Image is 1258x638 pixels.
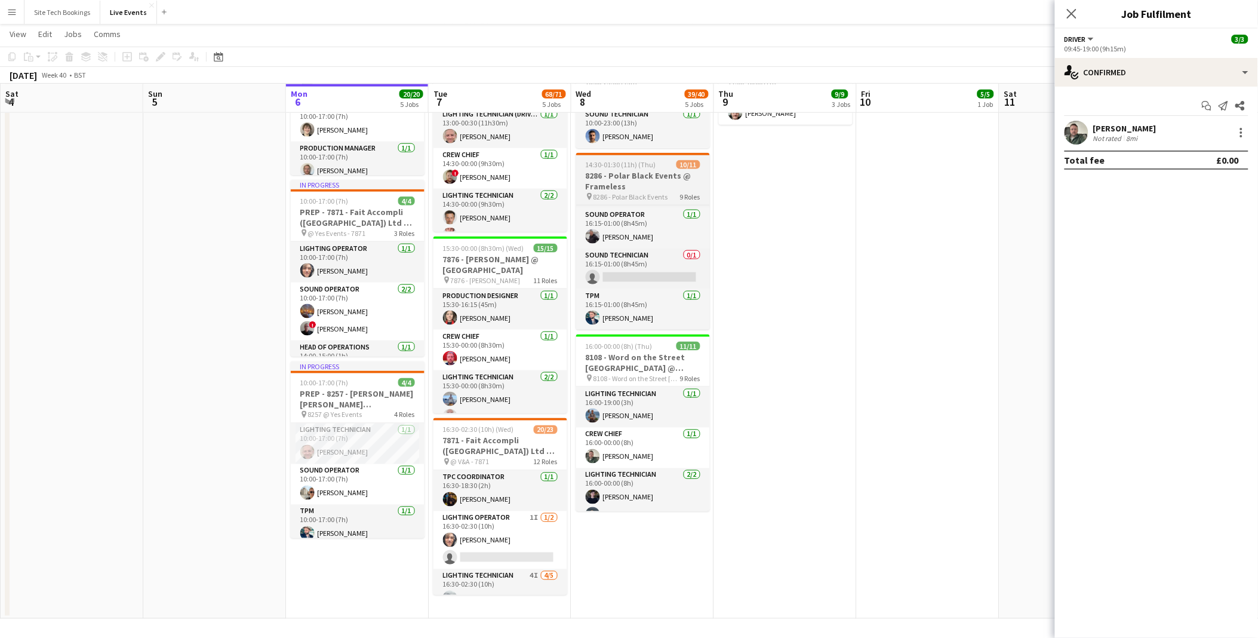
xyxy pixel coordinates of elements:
app-job-card: 14:30-01:30 (11h) (Thu)10/118286 - Polar Black Events @ Frameless 8286 - Polar Black Events9 Role... [576,153,710,330]
span: 4 Roles [395,410,415,419]
span: 10 [860,95,871,109]
h3: 8286 - Polar Black Events @ Frameless [576,170,710,192]
button: Driver [1065,35,1096,44]
app-card-role: Sound Operator2/210:00-17:00 (7h)[PERSON_NAME]![PERSON_NAME] [291,283,425,341]
div: In progress [291,361,425,371]
span: 7876 - [PERSON_NAME] [451,276,521,285]
span: 10:00-17:00 (7h) [300,197,349,205]
div: BST [74,70,86,79]
span: Mon [291,88,307,99]
a: View [5,26,31,42]
span: 10:00-17:00 (7h) [300,378,349,387]
div: £0.00 [1217,154,1239,166]
span: Edit [38,29,52,39]
span: 4 [4,95,19,109]
app-card-role: Crew Chief1/116:00-00:00 (8h)[PERSON_NAME] [576,428,710,468]
span: Week 40 [39,70,69,79]
span: 39/40 [685,90,709,99]
span: 12 Roles [534,458,558,467]
span: Fri [862,88,871,99]
app-card-role: Lighting Technician1/116:00-19:00 (3h)[PERSON_NAME] [576,387,710,428]
div: Not rated [1093,134,1124,143]
button: Live Events [100,1,157,24]
app-card-role: Production Designer1/115:30-16:15 (45m)[PERSON_NAME] [433,289,567,330]
div: 5 Jobs [685,100,708,109]
app-job-card: In progress10:00-17:00 (7h)4/4PREP - 8257 - [PERSON_NAME] [PERSON_NAME] International @ Yes Event... [291,361,425,538]
a: Jobs [59,26,87,42]
div: 5 Jobs [543,100,565,109]
span: 68/71 [542,90,566,99]
span: Sat [1004,88,1017,99]
div: 13:00-00:30 (11h30m) (Wed)8/88257 - [PERSON_NAME] [PERSON_NAME] International @ [GEOGRAPHIC_DATA]... [433,55,567,232]
span: 5 [146,95,162,109]
h3: 7871 - Fait Accompli ([GEOGRAPHIC_DATA]) Ltd @ V&A [433,435,567,457]
app-card-role: Sound Technician0/116:15-01:00 (8h45m) [576,249,710,289]
h3: Job Fulfilment [1055,6,1258,22]
span: 6 [289,95,307,109]
span: ! [452,170,459,177]
app-card-role: Lighting Operator1I1/216:30-02:30 (10h)[PERSON_NAME] [433,511,567,569]
span: Driver [1065,35,1086,44]
div: [DATE] [10,69,37,81]
span: 9/9 [832,90,848,99]
span: Comms [94,29,121,39]
app-card-role: Lighting Technician2/216:00-00:00 (8h)[PERSON_NAME][PERSON_NAME] [576,468,710,526]
app-job-card: 15:30-00:00 (8h30m) (Wed)15/157876 - [PERSON_NAME] @ [GEOGRAPHIC_DATA] 7876 - [PERSON_NAME]11 Rol... [433,237,567,413]
span: Jobs [64,29,82,39]
span: ! [309,321,316,329]
span: 15:30-00:00 (8h30m) (Wed) [443,244,524,253]
span: 16:00-00:00 (8h) (Thu) [586,342,653,351]
app-card-role: TPM1/116:15-01:00 (8h45m)[PERSON_NAME] [576,289,710,330]
div: Confirmed [1055,58,1258,87]
span: 16:30-02:30 (10h) (Wed) [443,425,514,434]
span: 10/11 [676,160,700,169]
app-job-card: 16:00-00:00 (8h) (Thu)11/118108 - Word on the Street [GEOGRAPHIC_DATA] @ Banqueting House 8108 - ... [576,335,710,511]
span: 4/4 [398,378,415,387]
span: 11/11 [676,342,700,351]
span: 8286 - Polar Black Events [593,192,668,201]
span: 11 Roles [534,276,558,285]
span: 9 Roles [680,374,700,383]
app-card-role: Lighting Operator1/110:00-17:00 (7h)[PERSON_NAME] [291,101,425,142]
span: 8257 @ Yes Events [308,410,362,419]
span: View [10,29,26,39]
span: 8 [574,95,592,109]
span: 3 Roles [395,229,415,238]
h3: 7876 - [PERSON_NAME] @ [GEOGRAPHIC_DATA] [433,254,567,275]
span: 4/4 [398,197,415,205]
span: Wed [576,88,592,99]
span: 15/15 [534,244,558,253]
app-card-role: Crew Chief1/115:30-00:00 (8h30m)[PERSON_NAME] [433,330,567,370]
span: 14:30-01:30 (11h) (Thu) [586,160,656,169]
app-card-role: Lighting Technician (Driver)1/113:00-00:30 (11h30m)[PERSON_NAME] [433,108,567,148]
app-card-role: Head of Operations1/114:00-15:00 (1h) [291,341,425,381]
app-card-role: TPC Coordinator1/116:30-18:30 (2h)[PERSON_NAME] [433,471,567,511]
span: 3/3 [1232,35,1248,44]
app-card-role: Sound Operator1/110:00-17:00 (7h)[PERSON_NAME] [291,464,425,505]
span: @ Yes Events - 7871 [308,229,366,238]
span: Tue [433,88,447,99]
span: Thu [719,88,734,99]
button: Site Tech Bookings [24,1,100,24]
app-card-role: Lighting Technician2/214:30-00:00 (9h30m)[PERSON_NAME][PERSON_NAME] [433,189,567,247]
h3: 8108 - Word on the Street [GEOGRAPHIC_DATA] @ Banqueting House [576,352,710,373]
app-card-role: Crew Chief1/114:30-00:00 (9h30m)![PERSON_NAME] [433,148,567,189]
span: Sun [148,88,162,99]
span: Sat [5,88,19,99]
a: Comms [89,26,125,42]
app-card-role: Production Manager1/110:00-17:00 (7h)[PERSON_NAME] [291,142,425,182]
app-card-role: TPM1/110:00-17:00 (7h)[PERSON_NAME] [291,505,425,545]
span: 7 [432,95,447,109]
div: 3 Jobs [832,100,851,109]
span: 9 Roles [680,192,700,201]
div: 5 Jobs [400,100,423,109]
app-job-card: 16:30-02:30 (10h) (Wed)20/237871 - Fait Accompli ([GEOGRAPHIC_DATA]) Ltd @ V&A @ V&A - 787112 Rol... [433,418,567,595]
span: 5/5 [977,90,994,99]
span: @ V&A - 7871 [451,458,490,467]
app-job-card: In progress10:00-17:00 (7h)4/4PREP - 7871 - Fait Accompli ([GEOGRAPHIC_DATA]) Ltd @ YES Events @ ... [291,180,425,357]
app-card-role: Sound Technician1/110:00-23:00 (13h)[PERSON_NAME] [576,108,710,148]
